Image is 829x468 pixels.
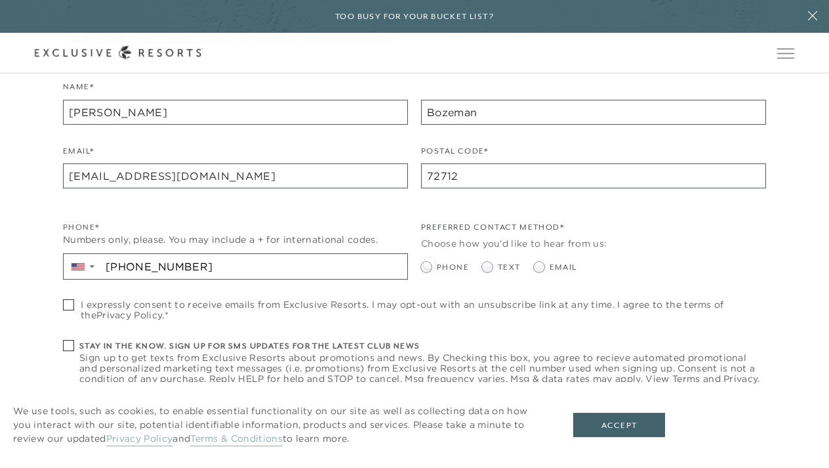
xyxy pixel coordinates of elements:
input: Last [421,100,766,125]
h6: Stay in the know. Sign up for sms updates for the latest club news [79,340,766,352]
button: Open navigation [777,49,794,58]
input: name@example.com [63,163,408,188]
div: Phone* [63,221,408,234]
button: Accept [573,413,665,438]
span: Email [550,261,577,274]
a: Privacy Policy [106,433,172,446]
input: Postal Code [421,163,766,188]
p: We use tools, such as cookies, to enable essential functionality on our site as well as collectin... [13,404,547,446]
div: Choose how you'd like to hear from us: [421,237,766,251]
label: Postal Code* [421,145,489,164]
input: First [63,100,408,125]
a: Terms & Conditions [190,433,283,446]
div: Numbers only, please. You may include a + for international codes. [63,233,408,247]
h6: Too busy for your bucket list? [335,11,494,23]
input: Enter a phone number [101,254,407,279]
div: Country Code Selector [64,254,101,279]
span: Phone [437,261,469,274]
span: Sign up to get texts from Exclusive Resorts about promotions and news. By Checking this box, you ... [79,352,766,384]
legend: Preferred Contact Method* [421,221,564,240]
span: Text [498,261,521,274]
span: ▼ [88,263,96,270]
span: I expressly consent to receive emails from Exclusive Resorts. I may opt-out with an unsubscribe l... [81,299,766,320]
label: Name* [63,81,94,100]
label: Email* [63,145,94,164]
a: Privacy Policy [96,309,162,321]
